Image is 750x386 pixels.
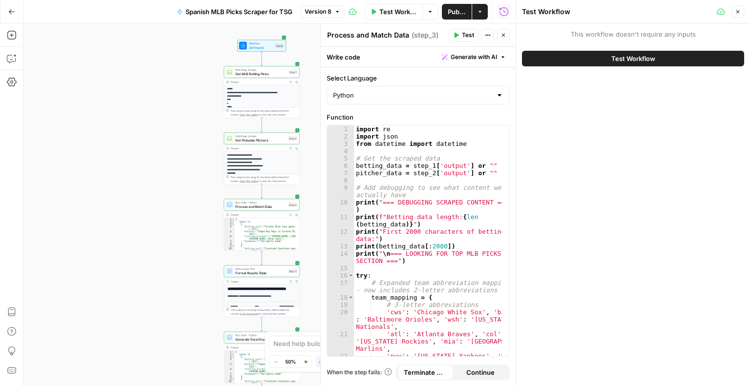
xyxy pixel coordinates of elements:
[327,177,354,184] div: 8
[327,162,354,169] div: 6
[300,5,345,18] button: Version 8
[327,112,510,122] label: Function
[224,240,235,243] div: 7
[327,133,354,140] div: 2
[261,317,263,331] g: Edge from step_4 to step_5
[327,199,354,213] div: 10
[230,213,286,217] div: Output
[289,70,297,74] div: Step 1
[327,147,354,155] div: 4
[232,351,235,353] span: Toggle code folding, rows 1 through 60
[327,155,354,162] div: 5
[327,125,354,133] div: 1
[224,353,235,356] div: 2
[327,330,354,352] div: 21
[224,235,235,240] div: 6
[451,53,497,61] span: Generate with AI
[240,312,258,315] span: Copy the output
[327,169,354,177] div: 7
[249,41,273,45] span: Workflow
[232,356,235,358] span: Toggle code folding, rows 3 through 8
[235,138,286,142] span: Get Probable Pitchers
[379,7,417,17] span: Test Workflow
[224,378,235,380] div: 9
[224,358,235,363] div: 4
[285,358,296,366] span: 50%
[522,29,744,39] span: This workflow doesn't require any inputs
[453,365,508,380] button: Continue
[224,368,235,373] div: 6
[462,31,474,40] span: Test
[327,250,354,264] div: 14
[224,243,235,245] div: 8
[235,204,286,209] span: Process and Match Data
[232,245,235,247] span: Toggle code folding, rows 9 through 14
[412,30,438,40] span: ( step_3 )
[232,378,235,380] span: Toggle code folding, rows 9 through 14
[230,175,297,183] div: This output is too large & has been abbreviated for review. to view the full content.
[230,80,286,84] div: Output
[275,43,284,48] div: Inputs
[327,243,354,250] div: 13
[327,352,354,367] div: 22
[224,373,235,375] div: 7
[230,146,286,150] div: Output
[364,4,422,20] button: Test Workflow
[348,294,354,301] span: Toggle code folding, rows 18 through 41
[327,272,354,279] div: 16
[240,180,258,183] span: Copy the output
[224,225,235,230] div: 4
[438,51,510,63] button: Generate with AI
[261,184,263,198] g: Edge from step_2 to step_3
[240,113,258,116] span: Copy the output
[224,218,235,221] div: 1
[404,367,447,377] span: Terminate Workflow
[186,7,292,17] span: Spanish MLB Picks Scraper for TSG
[230,279,286,283] div: Output
[249,45,273,50] span: Set Inputs
[327,228,354,243] div: 12
[327,213,354,228] div: 11
[224,40,300,52] div: WorkflowSet InputsInputs
[261,118,263,132] g: Edge from step_1 to step_2
[327,308,354,330] div: 20
[288,136,297,141] div: Step 2
[305,7,332,16] span: Version 8
[327,73,510,83] label: Select Language
[235,68,287,72] span: Web Page Scrape
[224,380,235,385] div: 10
[224,245,235,247] div: 9
[348,272,354,279] span: Toggle code folding, rows 16 through 372
[327,279,354,294] div: 17
[224,363,235,368] div: 5
[448,7,466,17] span: Publish
[224,230,235,235] div: 5
[327,368,392,377] a: When the step fails:
[327,264,354,272] div: 15
[235,270,286,275] span: Format Results Table
[327,301,354,308] div: 19
[224,332,300,384] div: Run Code · PythonGenerate Excel ExportStep 5Output{ "games":[ { "betting_pick":"Toronto Blue Jays...
[288,203,297,207] div: Step 3
[321,47,516,67] div: Write code
[232,223,235,225] span: Toggle code folding, rows 3 through 8
[230,109,297,117] div: This output is too large & has been abbreviated for review. to view the full content.
[171,4,298,20] button: Spanish MLB Picks Scraper for TSG
[224,247,235,252] div: 10
[224,351,235,353] div: 1
[442,4,472,20] button: Publish
[224,223,235,225] div: 3
[261,51,263,65] g: Edge from start to step_1
[327,30,409,40] textarea: Process and Match Data
[232,218,235,221] span: Toggle code folding, rows 1 through 61
[224,199,300,251] div: Run Code · PythonProcess and Match DataStep 3Output{ "games":[ { "betting_pick":"Toronto Blue Jay...
[235,71,287,76] span: Get MLB Betting Picks
[522,51,744,66] button: Test Workflow
[224,375,235,378] div: 8
[449,29,479,41] button: Test
[327,140,354,147] div: 3
[235,134,286,138] span: Web Page Scrape
[230,308,297,316] div: This output is too large & has been abbreviated for review. to view the full content.
[288,269,298,273] div: Step 4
